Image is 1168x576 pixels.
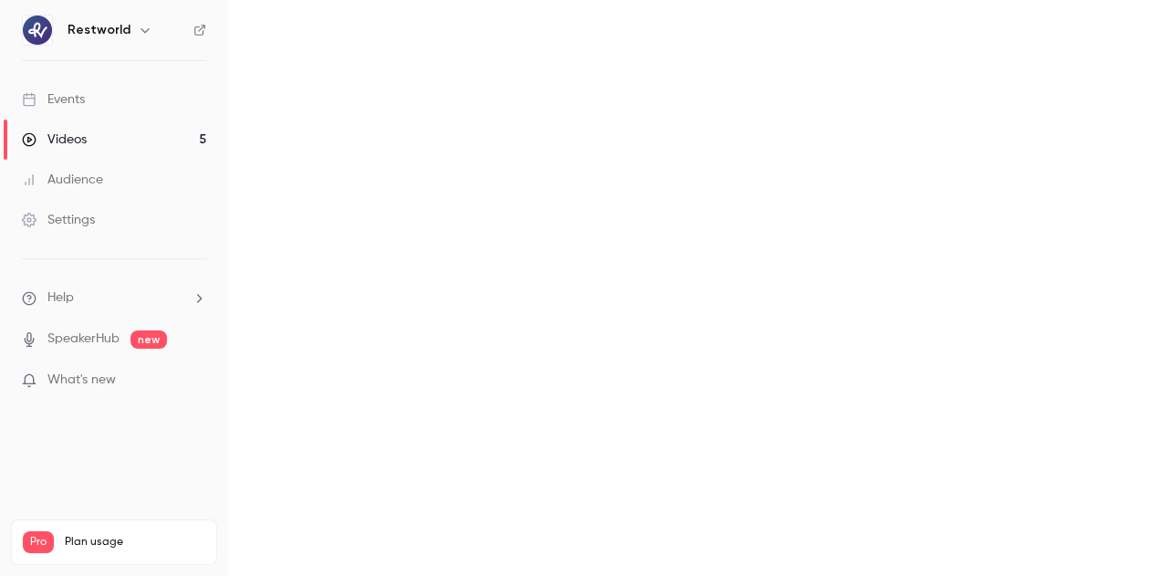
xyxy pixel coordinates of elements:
[22,211,95,229] div: Settings
[47,330,120,349] a: SpeakerHub
[68,21,130,39] h6: Restworld
[130,330,167,349] span: new
[23,16,52,45] img: Restworld
[22,90,85,109] div: Events
[47,288,74,308] span: Help
[22,171,103,189] div: Audience
[22,288,206,308] li: help-dropdown-opener
[47,371,116,390] span: What's new
[22,131,87,149] div: Videos
[23,531,54,553] span: Pro
[184,372,206,389] iframe: Noticeable Trigger
[65,535,205,550] span: Plan usage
